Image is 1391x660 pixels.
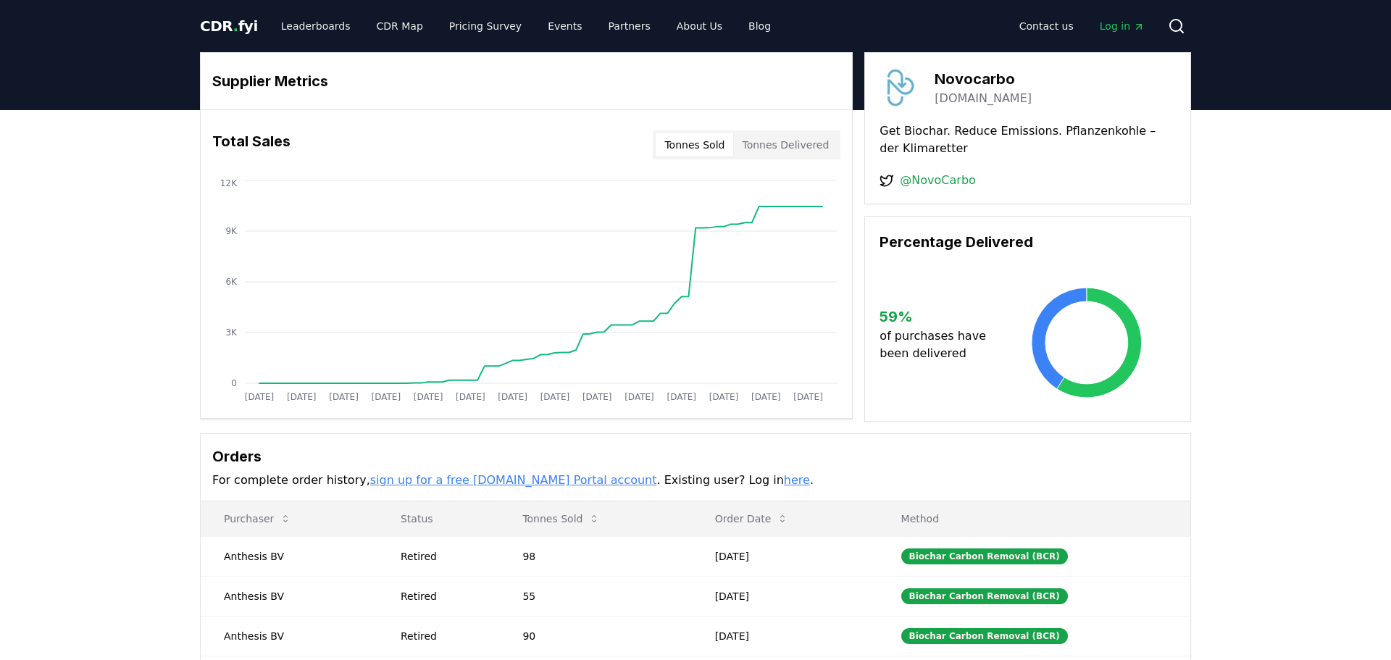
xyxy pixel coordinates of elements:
[880,231,1176,253] h3: Percentage Delivered
[212,446,1179,467] h3: Orders
[212,472,1179,489] p: For complete order history, . Existing user? Log in .
[401,589,488,603] div: Retired
[733,133,837,156] button: Tonnes Delivered
[880,327,998,362] p: of purchases have been delivered
[901,548,1068,564] div: Biochar Carbon Removal (BCR)
[935,68,1032,90] h3: Novocarbo
[880,306,998,327] h3: 59 %
[499,536,691,576] td: 98
[703,504,801,533] button: Order Date
[270,13,782,39] nav: Main
[625,392,654,402] tspan: [DATE]
[365,13,435,39] a: CDR Map
[212,504,303,533] button: Purchaser
[389,511,488,526] p: Status
[212,130,291,159] h3: Total Sales
[231,378,237,388] tspan: 0
[901,588,1068,604] div: Biochar Carbon Removal (BCR)
[1088,13,1156,39] a: Log in
[656,133,733,156] button: Tonnes Sold
[667,392,696,402] tspan: [DATE]
[498,392,527,402] tspan: [DATE]
[784,473,810,487] a: here
[692,616,878,656] td: [DATE]
[1008,13,1085,39] a: Contact us
[901,628,1068,644] div: Biochar Carbon Removal (BCR)
[225,226,238,236] tspan: 9K
[499,576,691,616] td: 55
[220,178,238,188] tspan: 12K
[511,504,611,533] button: Tonnes Sold
[200,16,258,36] a: CDR.fyi
[201,536,377,576] td: Anthesis BV
[270,13,362,39] a: Leaderboards
[582,392,612,402] tspan: [DATE]
[287,392,317,402] tspan: [DATE]
[692,536,878,576] td: [DATE]
[540,392,570,402] tspan: [DATE]
[225,327,238,338] tspan: 3K
[1008,13,1156,39] nav: Main
[692,576,878,616] td: [DATE]
[793,392,823,402] tspan: [DATE]
[201,616,377,656] td: Anthesis BV
[401,629,488,643] div: Retired
[900,172,976,189] a: @NovoCarbo
[880,122,1176,157] p: Get Biochar. Reduce Emissions. Pflanzenkohle – der Klimaretter
[665,13,734,39] a: About Us
[212,70,840,92] h3: Supplier Metrics
[370,473,657,487] a: sign up for a free [DOMAIN_NAME] Portal account
[401,549,488,564] div: Retired
[935,90,1032,107] a: [DOMAIN_NAME]
[225,277,238,287] tspan: 6K
[201,576,377,616] td: Anthesis BV
[597,13,662,39] a: Partners
[880,67,920,108] img: Novocarbo-logo
[456,392,485,402] tspan: [DATE]
[200,17,258,35] span: CDR fyi
[709,392,739,402] tspan: [DATE]
[372,392,401,402] tspan: [DATE]
[329,392,359,402] tspan: [DATE]
[890,511,1179,526] p: Method
[414,392,443,402] tspan: [DATE]
[737,13,782,39] a: Blog
[245,392,275,402] tspan: [DATE]
[438,13,533,39] a: Pricing Survey
[499,616,691,656] td: 90
[1100,19,1145,33] span: Log in
[751,392,781,402] tspan: [DATE]
[536,13,593,39] a: Events
[233,17,238,35] span: .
